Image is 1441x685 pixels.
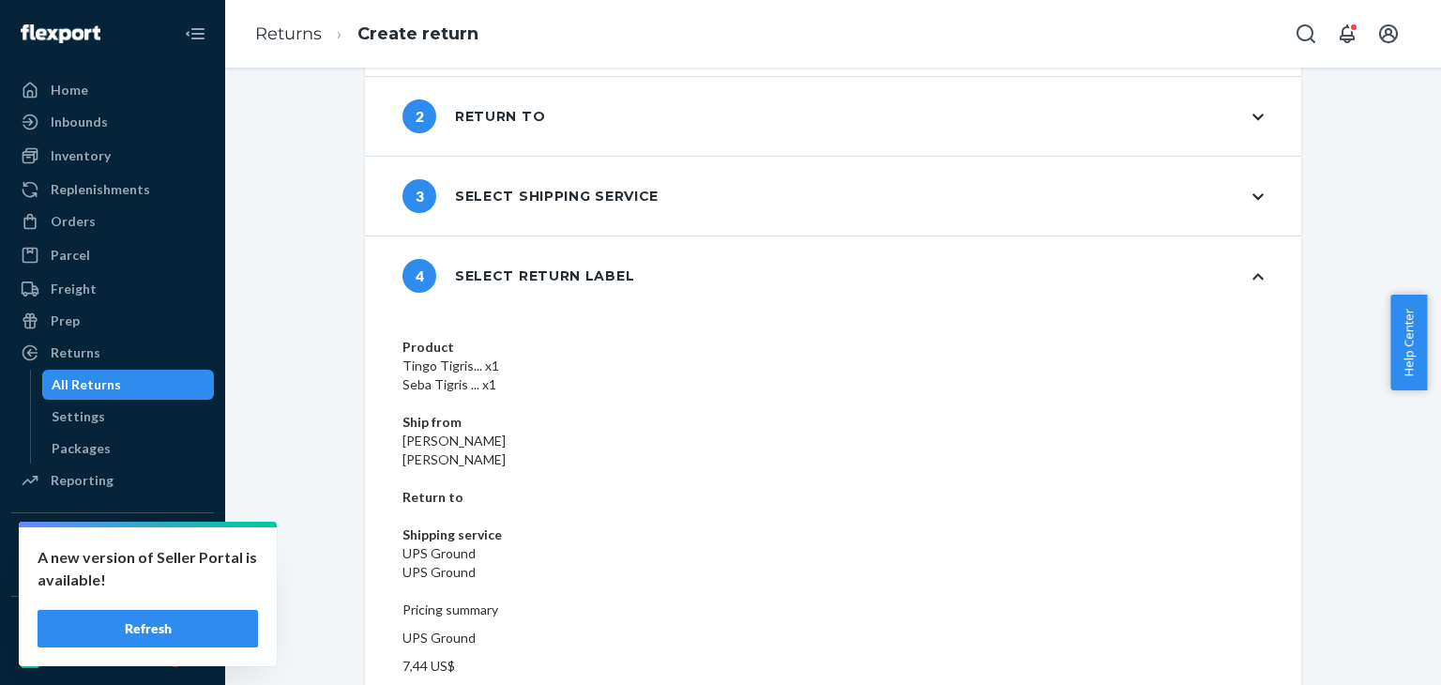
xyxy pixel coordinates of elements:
button: Fast Tags [11,612,214,642]
dt: Shipping service [402,525,1264,544]
p: UPS Ground [402,629,1264,647]
a: Packages [42,434,215,464]
a: Freight [11,274,214,304]
span: 3 [402,179,436,213]
div: Select shipping service [402,179,659,213]
div: Inbounds [51,113,108,131]
dd: Seba Tigris ... x1 [402,375,1264,394]
a: Shopify Fast Tags [11,644,214,674]
p: 7,44 US$ [402,657,1264,676]
span: 4 [402,259,436,293]
a: Settings [42,402,215,432]
span: 2 [402,99,436,133]
p: A new version of Seller Portal is available! [38,546,258,591]
dd: Tingo Tigris... x1 [402,357,1264,375]
button: Help Center [1390,295,1427,390]
a: Parcel [11,240,214,270]
a: Inbounds [11,107,214,137]
div: Freight [51,280,97,298]
div: Replenishments [51,180,150,199]
button: Open notifications [1328,15,1366,53]
dt: Return to [402,488,1264,507]
div: Orders [51,212,96,231]
a: Add Integration [11,566,214,588]
button: Open account menu [1370,15,1407,53]
div: Packages [52,439,111,458]
div: Prep [51,312,80,330]
a: Create return [357,23,478,44]
dt: Product [402,338,1264,357]
div: Home [51,81,88,99]
a: All Returns [42,370,215,400]
div: All Returns [52,375,121,394]
div: Returns [51,343,100,362]
p: Pricing summary [402,601,1264,619]
dd: UPS Ground [402,544,1264,563]
div: Reporting [51,471,114,490]
div: Settings [52,407,105,426]
img: Flexport logo [21,24,100,43]
a: Returns [255,23,322,44]
button: Close Navigation [176,15,214,53]
div: Select return label [402,259,634,293]
dd: [PERSON_NAME] [402,450,1264,469]
a: Inventory [11,141,214,171]
a: Orders [11,206,214,236]
button: Integrations [11,528,214,558]
a: Replenishments [11,175,214,205]
a: Prep [11,306,214,336]
div: Inventory [51,146,111,165]
a: Returns [11,338,214,368]
a: Reporting [11,465,214,495]
dd: [PERSON_NAME] [402,432,1264,450]
button: Refresh [38,610,258,647]
dd: UPS Ground [402,563,1264,582]
div: Parcel [51,246,90,265]
button: Open Search Box [1287,15,1325,53]
dt: Ship from [402,413,1264,432]
a: Home [11,75,214,105]
div: Return to [402,99,545,133]
ol: breadcrumbs [240,7,493,62]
